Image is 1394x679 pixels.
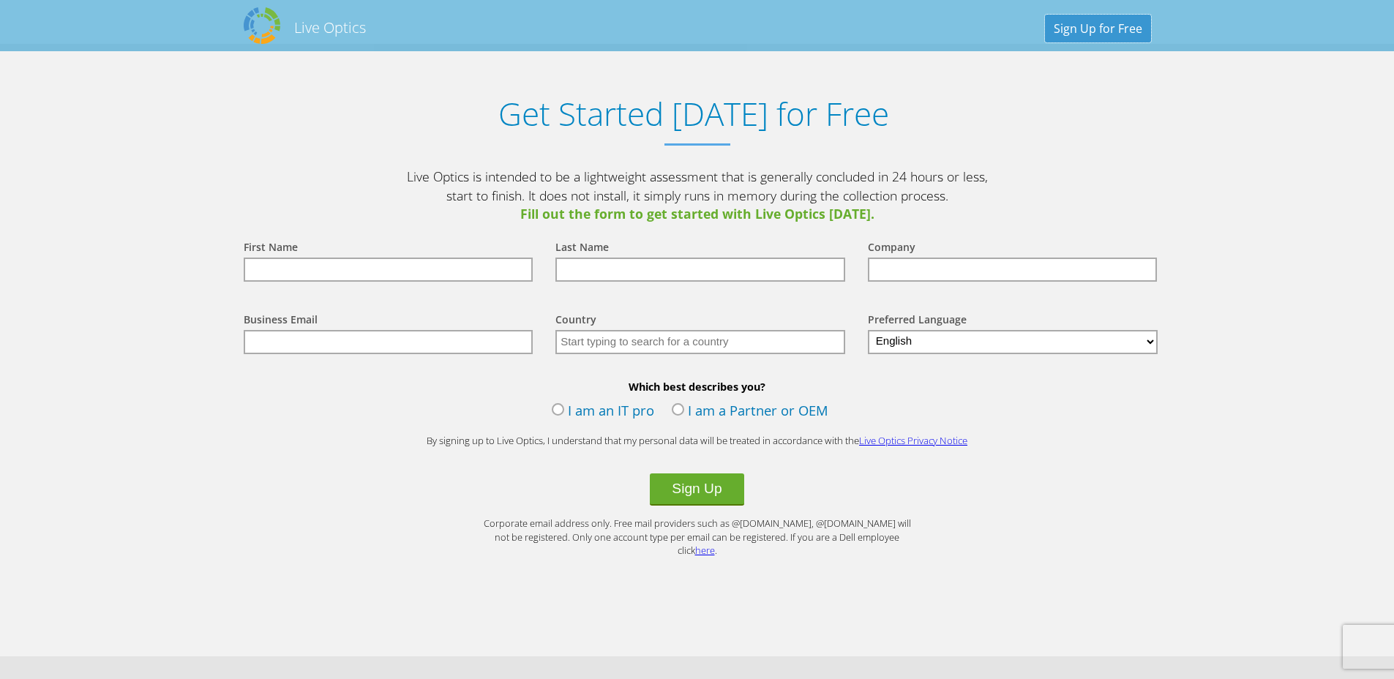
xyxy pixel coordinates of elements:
label: I am an IT pro [552,401,654,423]
a: Live Optics Privacy Notice [859,434,967,447]
b: Which best describes you? [229,380,1166,394]
p: Corporate email address only. Free mail providers such as @[DOMAIN_NAME], @[DOMAIN_NAME] will not... [478,517,917,558]
label: Last Name [555,240,609,258]
a: here [695,544,715,557]
a: Sign Up for Free [1045,15,1151,42]
label: Preferred Language [868,312,967,330]
p: By signing up to Live Optics, I understand that my personal data will be treated in accordance wi... [405,434,990,448]
input: Start typing to search for a country [555,330,845,354]
span: Fill out the form to get started with Live Optics [DATE]. [405,205,990,224]
h2: Live Optics [294,18,366,37]
label: Business Email [244,312,318,330]
h1: Get Started [DATE] for Free [229,95,1158,132]
label: Country [555,312,596,330]
label: I am a Partner or OEM [672,401,828,423]
label: Company [868,240,915,258]
img: Dell Dpack [244,7,280,44]
label: First Name [244,240,298,258]
button: Sign Up [650,473,743,506]
p: Live Optics is intended to be a lightweight assessment that is generally concluded in 24 hours or... [405,168,990,224]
